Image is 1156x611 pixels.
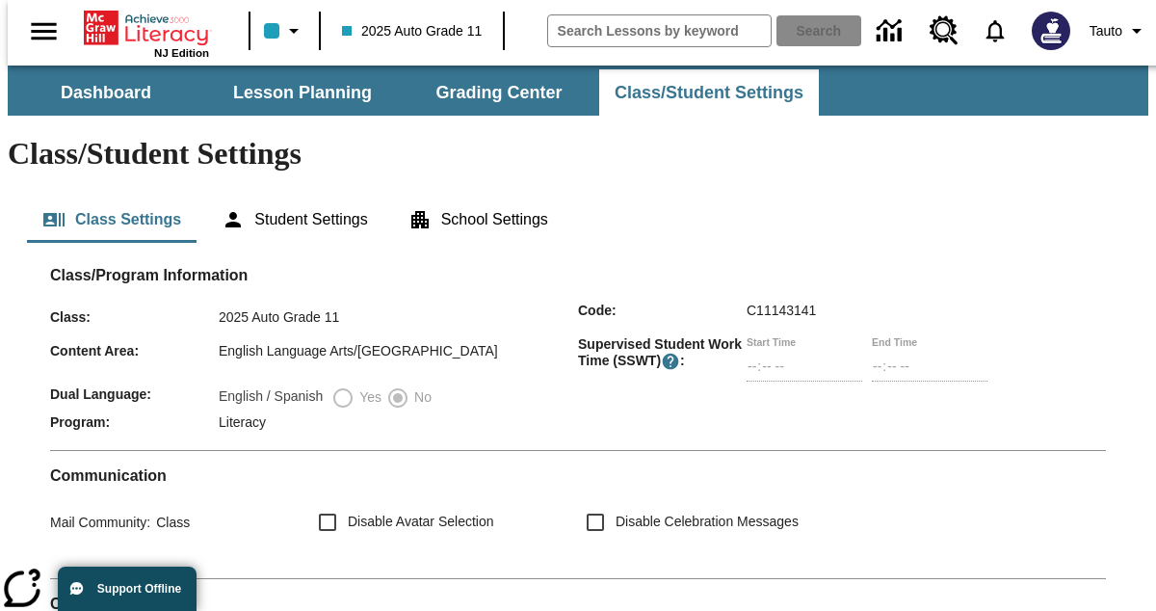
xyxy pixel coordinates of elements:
[1032,12,1070,50] img: Avatar
[206,197,382,243] button: Student Settings
[219,386,323,410] label: English / Spanish
[50,386,219,402] span: Dual Language :
[8,136,1148,172] h1: Class/Student Settings
[206,69,399,116] button: Lesson Planning
[50,343,219,359] span: Content Area :
[872,334,917,349] label: End Time
[27,197,197,243] button: Class Settings
[747,303,816,318] span: C11143141
[342,21,482,41] span: 2025 Auto Grade 11
[393,197,564,243] button: School Settings
[8,69,821,116] div: SubNavbar
[50,515,150,530] span: Mail Community :
[355,387,381,408] span: Yes
[50,285,1106,435] div: Class/Program Information
[616,512,799,532] span: Disable Celebration Messages
[58,567,197,611] button: Support Offline
[150,515,190,530] span: Class
[50,466,1106,485] h2: Communication
[97,582,181,596] span: Support Offline
[50,309,219,325] span: Class :
[50,266,1106,284] h2: Class/Program Information
[84,7,209,59] div: Home
[578,336,747,371] span: Supervised Student Work Time (SSWT) :
[84,9,209,47] a: Home
[599,69,819,116] button: Class/Student Settings
[403,69,595,116] button: Grading Center
[256,13,313,48] button: Class color is light blue. Change class color
[747,334,796,349] label: Start Time
[50,414,219,430] span: Program :
[661,352,680,371] button: Supervised Student Work Time is the timeframe when students can take LevelSet and when lessons ar...
[219,309,339,325] span: 2025 Auto Grade 11
[154,47,209,59] span: NJ Edition
[15,3,72,60] button: Open side menu
[348,512,494,532] span: Disable Avatar Selection
[1090,21,1122,41] span: Tauto
[8,66,1148,116] div: SubNavbar
[1082,13,1156,48] button: Profile/Settings
[918,5,970,57] a: Resource Center, Will open in new tab
[578,303,747,318] span: Code :
[50,466,1106,563] div: Communication
[409,387,432,408] span: No
[27,197,1129,243] div: Class/Student Settings
[1020,6,1082,56] button: Select a new avatar
[548,15,771,46] input: search field
[970,6,1020,56] a: Notifications
[219,343,498,359] span: English Language Arts/[GEOGRAPHIC_DATA]
[10,69,202,116] button: Dashboard
[219,414,266,430] span: Literacy
[865,5,918,58] a: Data Center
